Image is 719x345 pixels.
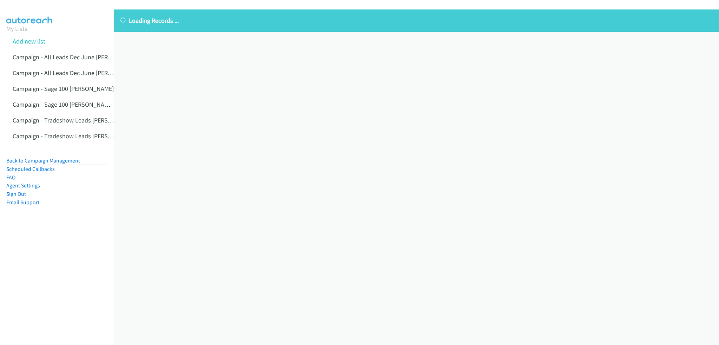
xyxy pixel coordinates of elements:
[6,199,39,206] a: Email Support
[13,132,157,140] a: Campaign - Tradeshow Leads [PERSON_NAME] Cloned
[13,37,45,45] a: Add new list
[6,25,27,33] a: My Lists
[13,53,140,61] a: Campaign - All Leads Dec June [PERSON_NAME]
[13,69,160,77] a: Campaign - All Leads Dec June [PERSON_NAME] Cloned
[13,116,137,124] a: Campaign - Tradeshow Leads [PERSON_NAME]
[6,174,15,181] a: FAQ
[13,100,134,108] a: Campaign - Sage 100 [PERSON_NAME] Cloned
[6,166,55,172] a: Scheduled Callbacks
[120,16,713,25] p: Loading Records ...
[6,182,40,189] a: Agent Settings
[6,157,80,164] a: Back to Campaign Management
[13,85,114,93] a: Campaign - Sage 100 [PERSON_NAME]
[6,191,26,197] a: Sign Out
